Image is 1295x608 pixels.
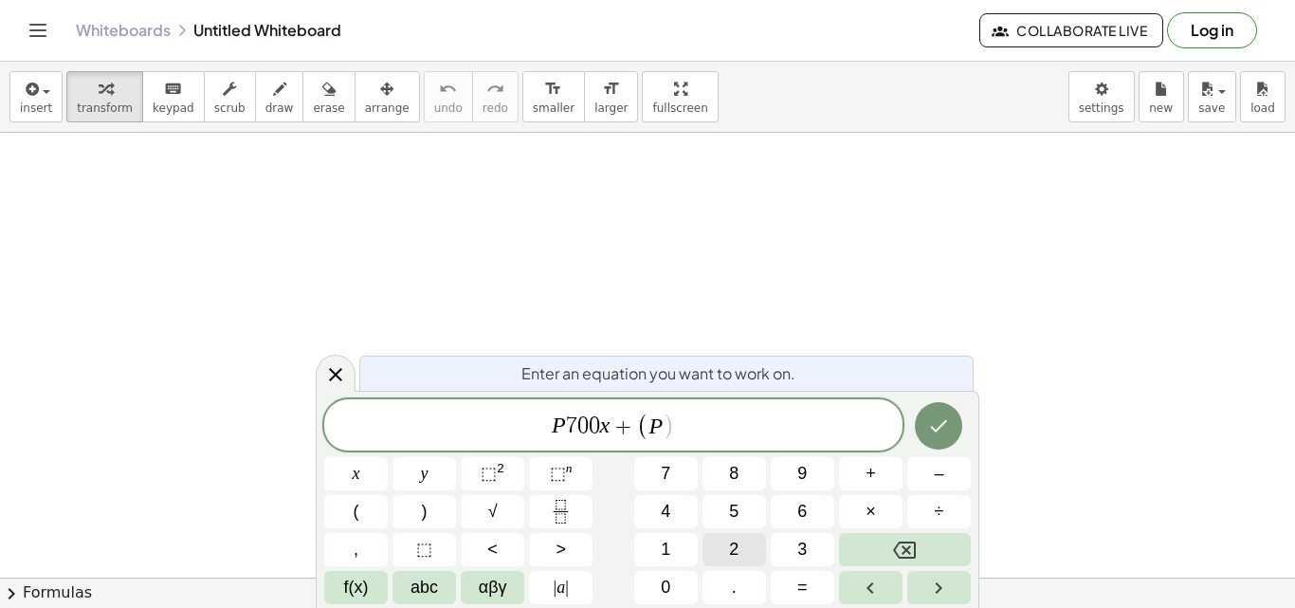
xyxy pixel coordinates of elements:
button: keyboardkeypad [142,71,205,122]
button: scrub [204,71,256,122]
span: a [554,575,569,600]
span: f(x) [344,575,369,600]
button: Left arrow [839,571,903,604]
button: 8 [702,457,766,490]
span: larger [594,101,628,115]
button: Done [915,402,962,450]
span: Collaborate Live [995,22,1147,39]
button: Backspace [839,533,971,566]
span: > [556,537,566,562]
span: + [610,415,637,438]
span: redo [483,101,508,115]
button: 2 [702,533,766,566]
button: Greater than [529,533,593,566]
span: = [797,575,808,600]
span: abc [410,575,438,600]
button: Superscript [529,457,593,490]
span: ) [422,499,428,525]
span: x [353,461,360,487]
button: new [1139,71,1184,122]
button: load [1240,71,1286,122]
button: Greek alphabet [461,571,524,604]
button: Log in [1167,12,1257,48]
button: 4 [634,495,698,528]
span: 9 [797,461,807,487]
a: Whiteboards [76,21,171,40]
span: | [554,578,557,597]
span: 4 [661,499,670,525]
span: ⬚ [481,464,497,483]
span: 3 [797,537,807,562]
button: Less than [461,533,524,566]
span: 6 [797,499,807,525]
span: smaller [533,101,575,115]
i: keyboard [164,78,182,101]
span: new [1149,101,1173,115]
span: undo [434,101,463,115]
button: 1 [634,533,698,566]
var: P [649,414,664,438]
i: format_size [544,78,562,101]
button: 0 [634,571,698,604]
button: Equals [771,571,834,604]
button: Square root [461,495,524,528]
span: , [354,537,358,562]
span: settings [1079,101,1124,115]
button: Fraction [529,495,593,528]
button: , [324,533,388,566]
button: Squared [461,457,524,490]
span: erase [313,101,344,115]
i: undo [439,78,457,101]
span: 0 [577,415,589,438]
button: Divide [907,495,971,528]
button: Collaborate Live [979,13,1163,47]
span: load [1250,101,1275,115]
span: ( [637,413,649,440]
span: 1 [661,537,670,562]
span: | [565,578,569,597]
span: × [866,499,876,525]
button: 6 [771,495,834,528]
button: undoundo [424,71,473,122]
button: 3 [771,533,834,566]
span: draw [265,101,294,115]
span: insert [20,101,52,115]
span: αβγ [479,575,507,600]
button: Placeholder [392,533,456,566]
button: fullscreen [642,71,718,122]
span: Enter an equation you want to work on. [521,362,795,385]
button: 9 [771,457,834,490]
span: + [866,461,876,487]
i: format_size [602,78,620,101]
button: settings [1068,71,1135,122]
span: 8 [729,461,739,487]
span: keypad [153,101,194,115]
button: save [1188,71,1236,122]
span: ) [663,413,675,440]
span: y [421,461,429,487]
button: arrange [355,71,420,122]
button: transform [66,71,143,122]
button: draw [255,71,304,122]
button: . [702,571,766,604]
span: ( [354,499,359,525]
button: Right arrow [907,571,971,604]
button: Absolute value [529,571,593,604]
button: format_sizelarger [584,71,638,122]
span: arrange [365,101,410,115]
span: . [732,575,737,600]
button: Toggle navigation [23,15,53,46]
var: x [600,414,611,438]
span: 2 [729,537,739,562]
button: Minus [907,457,971,490]
button: y [392,457,456,490]
button: x [324,457,388,490]
button: ( [324,495,388,528]
span: scrub [214,101,246,115]
button: erase [302,71,355,122]
var: P [552,414,566,438]
span: ÷ [935,499,944,525]
span: 0 [589,415,600,438]
span: – [934,461,943,487]
span: 0 [661,575,670,600]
